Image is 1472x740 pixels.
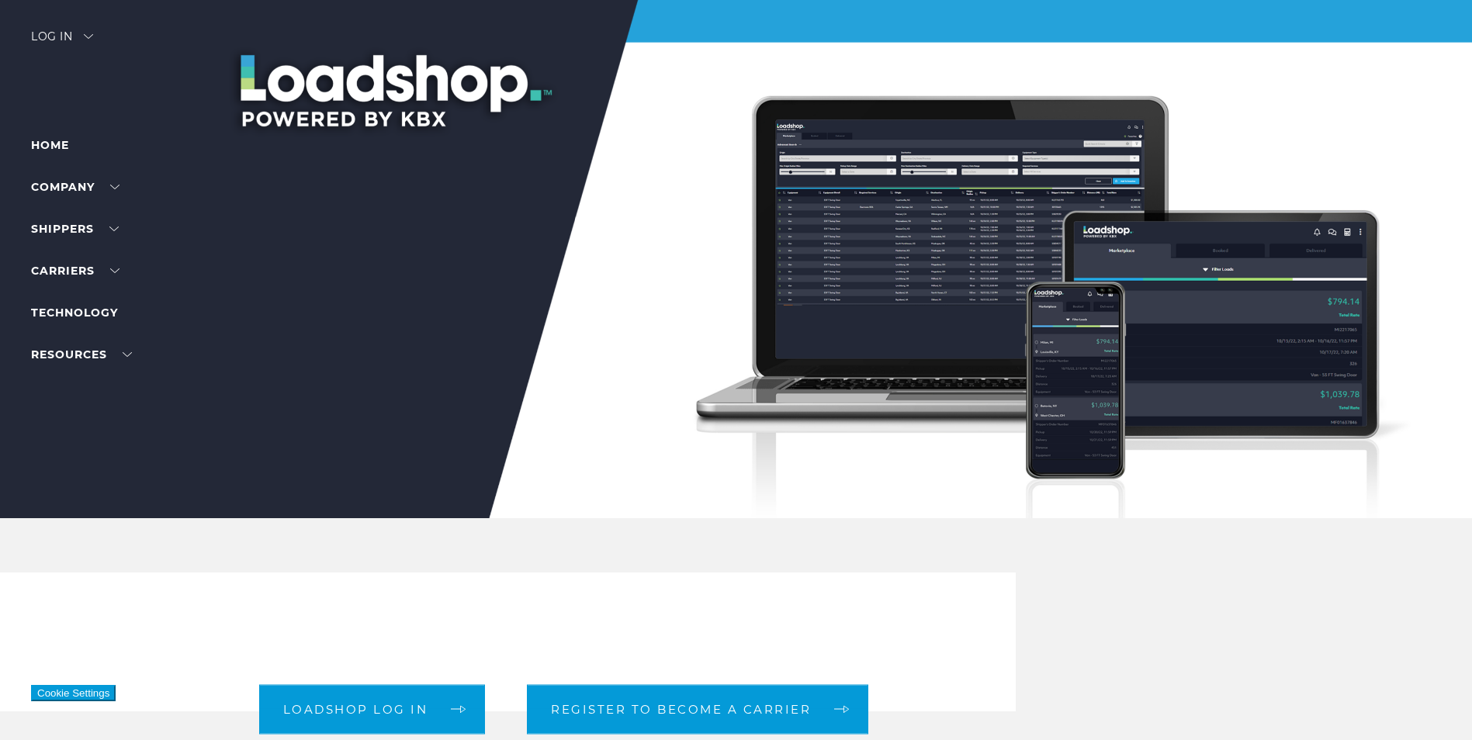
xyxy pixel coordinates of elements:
[31,685,116,701] button: Cookie Settings
[31,138,69,152] a: Home
[84,34,93,39] img: arrow
[31,180,119,194] a: Company
[31,306,118,320] a: Technology
[259,684,486,734] a: Loadshop log in arrow arrow
[31,31,93,54] div: Log in
[31,348,132,361] a: RESOURCES
[551,704,811,715] span: Register to become a carrier
[678,31,795,99] img: kbx logo
[527,684,868,734] a: Register to become a carrier arrow arrow
[283,704,428,715] span: Loadshop log in
[31,264,119,278] a: Carriers
[31,222,119,236] a: SHIPPERS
